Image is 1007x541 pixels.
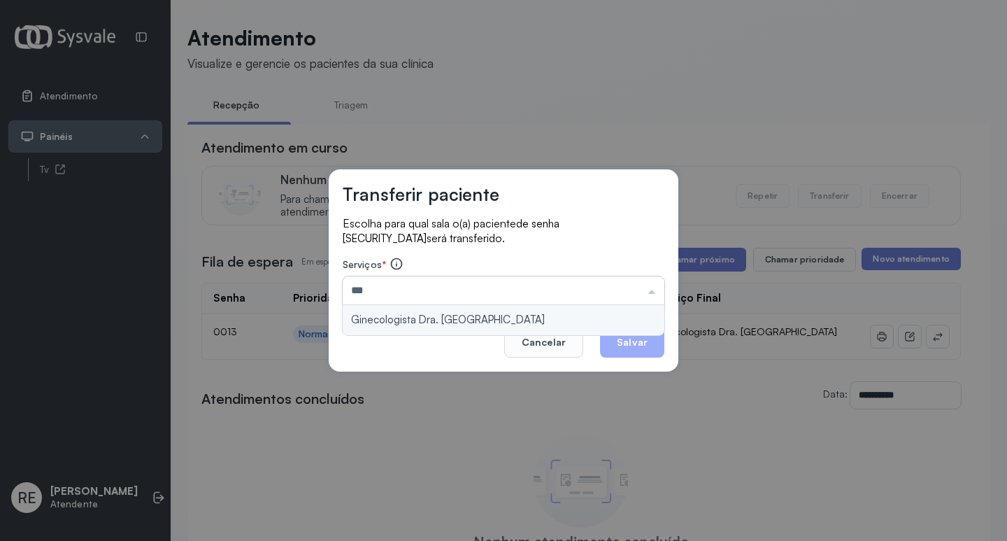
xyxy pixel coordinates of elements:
h3: Transferir paciente [343,183,499,205]
li: Ginecologista Dra. [GEOGRAPHIC_DATA] [343,305,664,335]
span: de senha [SECURITY_DATA] [343,217,559,245]
button: Cancelar [504,327,583,358]
span: Serviços [343,258,382,270]
p: Escolha para qual sala o(a) paciente será transferido. [343,216,664,246]
button: Salvar [600,327,664,358]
